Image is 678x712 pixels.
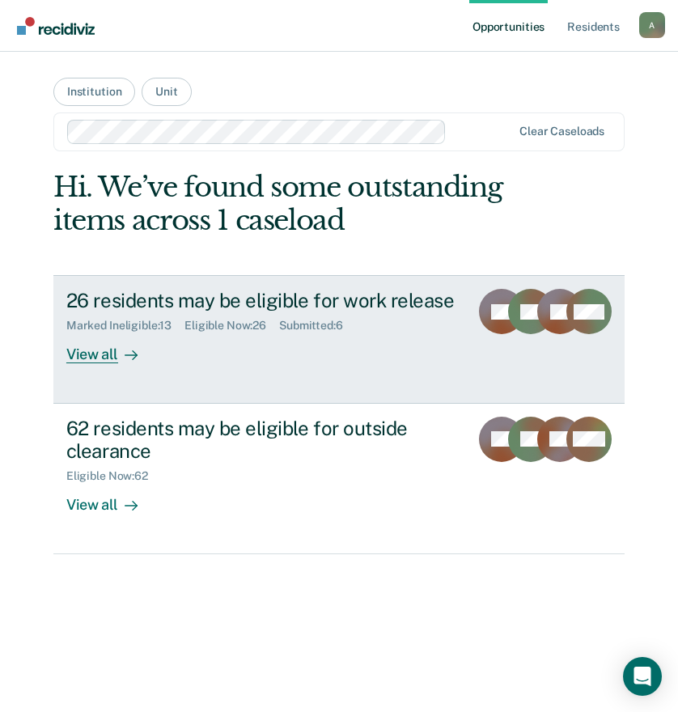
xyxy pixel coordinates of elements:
div: Submitted : 6 [279,319,356,333]
div: Open Intercom Messenger [623,657,662,696]
div: Hi. We’ve found some outstanding items across 1 caseload [53,171,511,237]
div: View all [66,333,157,364]
a: 62 residents may be eligible for outside clearanceEligible Now:62View all [53,404,625,554]
div: Clear caseloads [519,125,604,138]
img: Recidiviz [17,17,95,35]
div: Eligible Now : 26 [184,319,279,333]
div: 62 residents may be eligible for outside clearance [66,417,456,464]
div: 26 residents may be eligible for work release [66,289,456,312]
div: View all [66,483,157,515]
div: Eligible Now : 62 [66,469,161,483]
div: Marked Ineligible : 13 [66,319,184,333]
button: Institution [53,78,135,106]
button: Unit [142,78,191,106]
button: Profile dropdown button [639,12,665,38]
a: 26 residents may be eligible for work releaseMarked Ineligible:13Eligible Now:26Submitted:6View all [53,275,625,403]
div: A [639,12,665,38]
